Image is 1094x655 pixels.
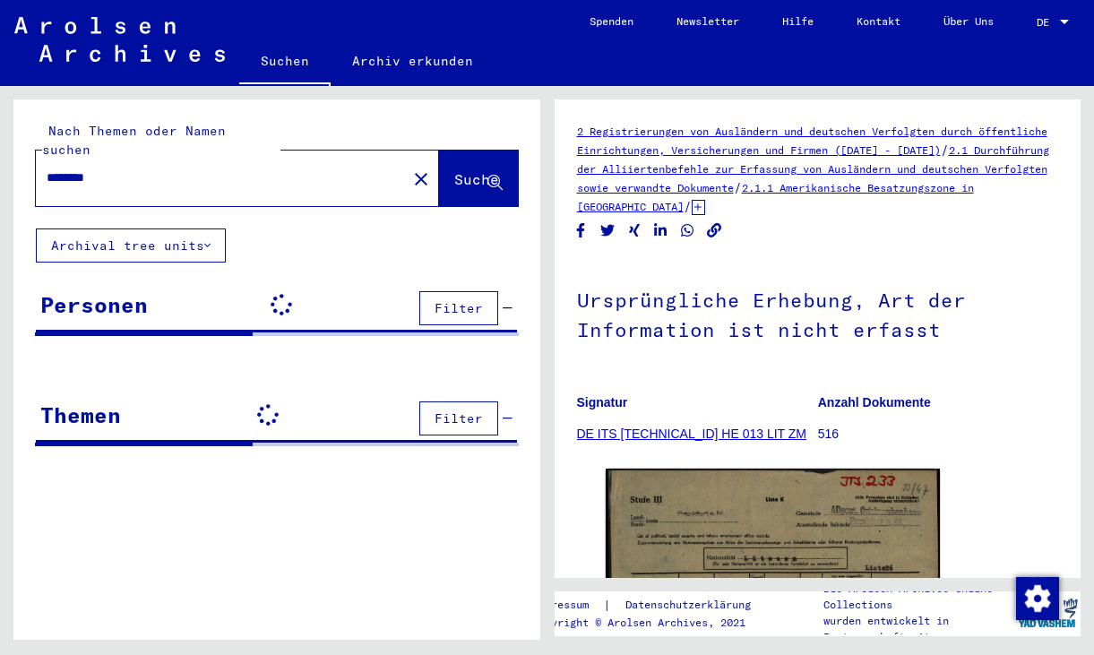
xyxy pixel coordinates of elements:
[439,151,518,206] button: Suche
[599,220,617,242] button: Share on Twitter
[577,395,628,409] b: Signatur
[577,259,1059,367] h1: Ursprüngliche Erhebung, Art der Information ist nicht erfasst
[823,581,1014,613] p: Die Arolsen Archives Online-Collections
[14,17,225,62] img: Arolsen_neg.svg
[435,300,483,316] span: Filter
[419,291,498,325] button: Filter
[818,425,1058,444] p: 516
[678,220,697,242] button: Share on WhatsApp
[577,181,974,213] a: 2.1.1 Amerikanische Besatzungszone in [GEOGRAPHIC_DATA]
[454,170,499,188] span: Suche
[1037,16,1056,29] span: DE
[823,613,1014,645] p: wurden entwickelt in Partnerschaft mit
[818,395,931,409] b: Anzahl Dokumente
[331,39,495,82] a: Archiv erkunden
[577,427,806,441] a: DE ITS [TECHNICAL_ID] HE 013 LIT ZM
[705,220,724,242] button: Copy link
[734,179,742,195] span: /
[611,596,772,615] a: Datenschutzerklärung
[684,198,692,214] span: /
[941,142,949,158] span: /
[40,399,121,431] div: Themen
[532,596,772,615] div: |
[40,289,148,321] div: Personen
[577,143,1049,194] a: 2.1 Durchführung der Alliiertenbefehle zur Erfassung von Ausländern und deutschen Verfolgten sowi...
[532,596,603,615] a: Impressum
[1015,576,1058,619] div: Zustimmung ändern
[625,220,644,242] button: Share on Xing
[403,160,439,196] button: Clear
[1016,577,1059,620] img: Zustimmung ändern
[651,220,670,242] button: Share on LinkedIn
[42,123,226,158] mat-label: Nach Themen oder Namen suchen
[410,168,432,190] mat-icon: close
[572,220,590,242] button: Share on Facebook
[419,401,498,435] button: Filter
[36,228,226,263] button: Archival tree units
[532,615,772,631] p: Copyright © Arolsen Archives, 2021
[435,410,483,427] span: Filter
[239,39,331,86] a: Suchen
[577,125,1047,157] a: 2 Registrierungen von Ausländern und deutschen Verfolgten durch öffentliche Einrichtungen, Versic...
